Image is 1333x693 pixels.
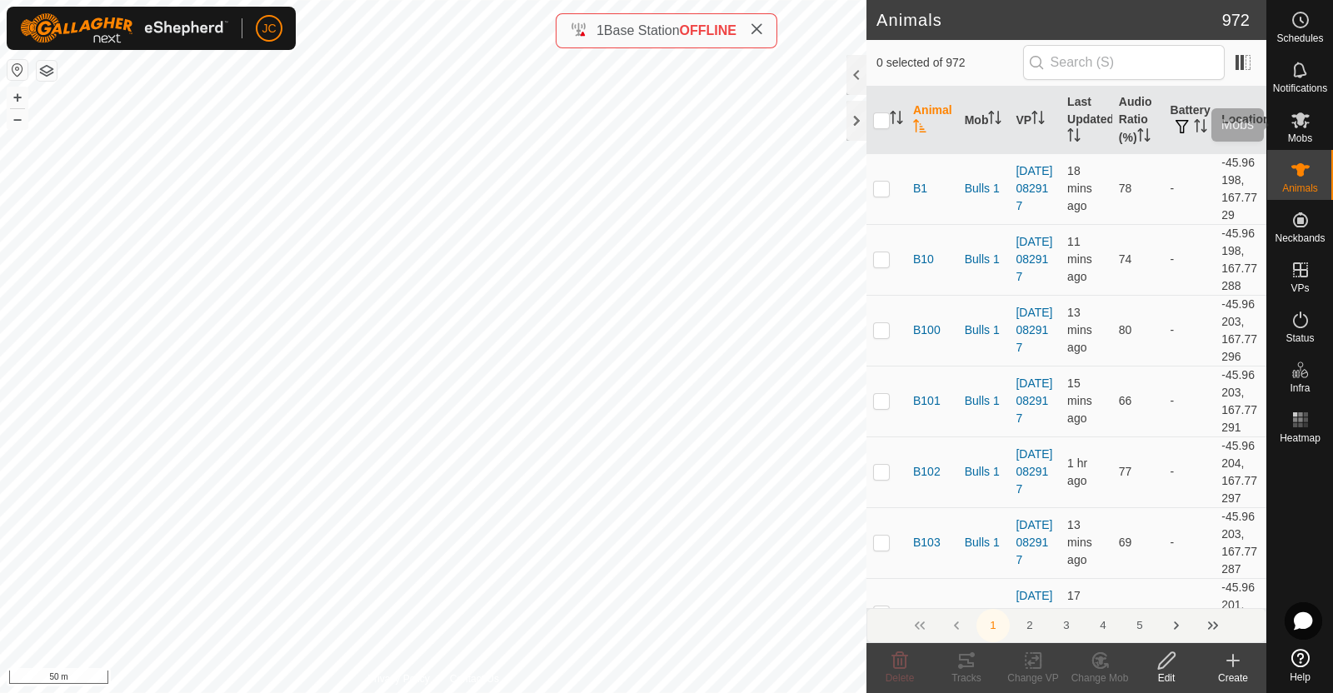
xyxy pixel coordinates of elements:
td: - [1164,507,1216,578]
div: Bulls 1 [965,605,1003,622]
a: [DATE] 082917 [1016,376,1052,425]
td: - [1164,153,1216,224]
div: Bulls 1 [965,251,1003,268]
div: Create [1200,671,1266,686]
a: Help [1267,642,1333,689]
span: B103 [913,534,941,551]
span: 74 [1119,252,1132,266]
td: -45.96204, 167.77297 [1215,436,1266,507]
span: Notifications [1273,83,1327,93]
span: B100 [913,322,941,339]
button: 1 [976,609,1010,642]
button: + [7,87,27,107]
img: Gallagher Logo [20,13,228,43]
button: Last Page [1196,609,1230,642]
span: 18 Aug 2025, 9:11 pm [1067,589,1092,637]
div: Bulls 1 [965,463,1003,481]
span: 972 [1222,7,1250,32]
span: Mobs [1288,133,1312,143]
button: Map Layers [37,61,57,81]
span: B1 [913,180,927,197]
button: Reset Map [7,60,27,80]
span: 80 [1119,323,1132,337]
p-sorticon: Activate to sort [1031,113,1045,127]
span: 18 Aug 2025, 9:10 pm [1067,164,1092,212]
span: 1 [597,23,604,37]
div: Bulls 1 [965,322,1003,339]
a: [DATE] 082917 [1016,235,1052,283]
td: -45.96198, 167.7729 [1215,153,1266,224]
th: VP [1009,87,1061,154]
div: Edit [1133,671,1200,686]
td: -45.96198, 167.77288 [1215,224,1266,295]
p-sorticon: Activate to sort [913,122,926,135]
div: Change Mob [1066,671,1133,686]
p-sorticon: Activate to sort [1067,131,1081,144]
div: Change VP [1000,671,1066,686]
span: Delete [886,672,915,684]
span: B10 [913,251,934,268]
td: - [1164,366,1216,436]
th: Animal [906,87,958,154]
th: Mob [958,87,1010,154]
span: 65 [1119,606,1132,620]
span: B101 [913,392,941,410]
td: -45.96203, 167.77291 [1215,366,1266,436]
span: JC [262,20,276,37]
span: Status [1286,333,1314,343]
a: [DATE] 082917 [1016,518,1052,566]
p-sorticon: Activate to sort [1194,122,1207,135]
div: Bulls 1 [965,180,1003,197]
span: Animals [1282,183,1318,193]
span: Heatmap [1280,433,1321,443]
button: 2 [1013,609,1046,642]
th: Last Updated [1061,87,1112,154]
span: 18 Aug 2025, 9:15 pm [1067,306,1092,354]
span: Infra [1290,383,1310,393]
div: Bulls 1 [965,392,1003,410]
span: B102 [913,463,941,481]
span: OFFLINE [680,23,736,37]
a: [DATE] 082917 [1016,447,1052,496]
p-sorticon: Activate to sort [890,113,903,127]
button: 5 [1123,609,1156,642]
span: 78 [1119,182,1132,195]
a: Privacy Policy [367,671,430,686]
th: Location [1215,87,1266,154]
td: - [1164,295,1216,366]
td: -45.96201, 167.77296 [1215,578,1266,649]
span: 0 selected of 972 [876,54,1023,72]
th: Audio Ratio (%) [1112,87,1164,154]
div: Tracks [933,671,1000,686]
button: 4 [1086,609,1120,642]
p-sorticon: Activate to sort [988,113,1001,127]
button: 3 [1050,609,1083,642]
button: – [7,109,27,129]
p-sorticon: Activate to sort [1137,131,1151,144]
th: Battery [1164,87,1216,154]
span: Neckbands [1275,233,1325,243]
span: 69 [1119,536,1132,549]
span: B11 [913,605,934,622]
input: Search (S) [1023,45,1225,80]
button: Next Page [1160,609,1193,642]
span: 77 [1119,465,1132,478]
span: Schedules [1276,33,1323,43]
a: [DATE] 082917 [1016,164,1052,212]
a: [DATE] 082917 [1016,589,1052,637]
a: Contact Us [450,671,499,686]
span: 66 [1119,394,1132,407]
td: -45.96203, 167.77296 [1215,295,1266,366]
a: [DATE] 082917 [1016,306,1052,354]
h2: Animals [876,10,1222,30]
span: Help [1290,672,1311,682]
span: VPs [1291,283,1309,293]
td: - [1164,578,1216,649]
span: Base Station [604,23,680,37]
span: 18 Aug 2025, 8:17 pm [1067,456,1087,487]
span: 18 Aug 2025, 9:17 pm [1067,235,1092,283]
div: Bulls 1 [965,534,1003,551]
span: 18 Aug 2025, 9:13 pm [1067,376,1092,425]
td: -45.96203, 167.77287 [1215,507,1266,578]
td: - [1164,224,1216,295]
